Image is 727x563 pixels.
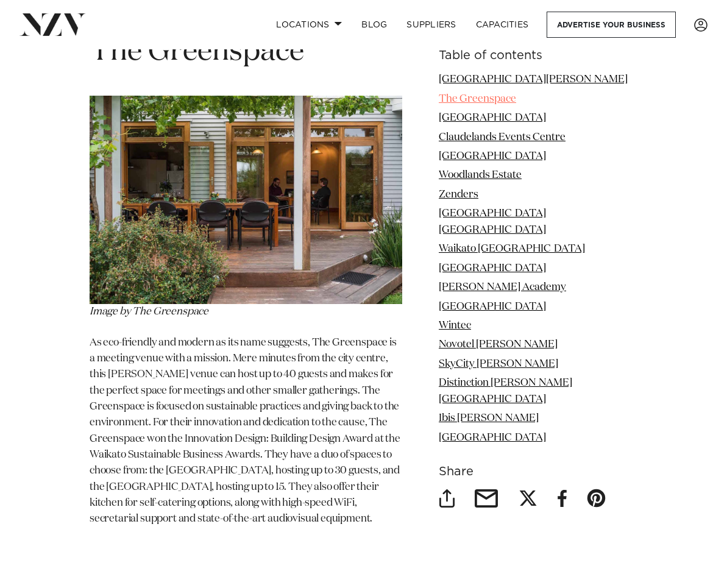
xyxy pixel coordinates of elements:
a: [GEOGRAPHIC_DATA][PERSON_NAME] [439,74,628,85]
a: Zenders [439,189,478,200]
a: Woodlands Estate [439,170,522,180]
a: Distinction [PERSON_NAME][GEOGRAPHIC_DATA] [439,378,572,404]
a: [GEOGRAPHIC_DATA] [GEOGRAPHIC_DATA] [439,208,546,235]
a: Novotel [PERSON_NAME] [439,339,558,350]
a: [GEOGRAPHIC_DATA] [439,113,546,123]
span: Image by The Greenspace [90,306,208,317]
span: As eco-friendly and modern as its name suggests, The Greenspace is a meeting venue with a mission... [90,338,400,525]
a: Locations [266,12,352,38]
a: [PERSON_NAME] Academy [439,282,566,292]
a: [GEOGRAPHIC_DATA] [439,263,546,273]
a: [GEOGRAPHIC_DATA] [439,301,546,311]
a: The Greenspace [439,93,516,104]
a: [GEOGRAPHIC_DATA] [439,151,546,161]
a: Wintec [439,320,471,331]
a: Capacities [466,12,539,38]
span: The Greenspace [90,37,304,66]
img: nzv-logo.png [20,13,86,35]
a: SkyCity [PERSON_NAME] [439,359,558,369]
a: Claudelands Events Centre [439,132,566,142]
h6: Share [439,466,637,478]
a: Ibis [PERSON_NAME] [439,413,539,423]
a: [GEOGRAPHIC_DATA] [439,432,546,442]
a: Waikato [GEOGRAPHIC_DATA] [439,244,585,254]
a: BLOG [352,12,397,38]
a: SUPPLIERS [397,12,466,38]
a: Advertise your business [547,12,676,38]
h6: Table of contents [439,49,637,62]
